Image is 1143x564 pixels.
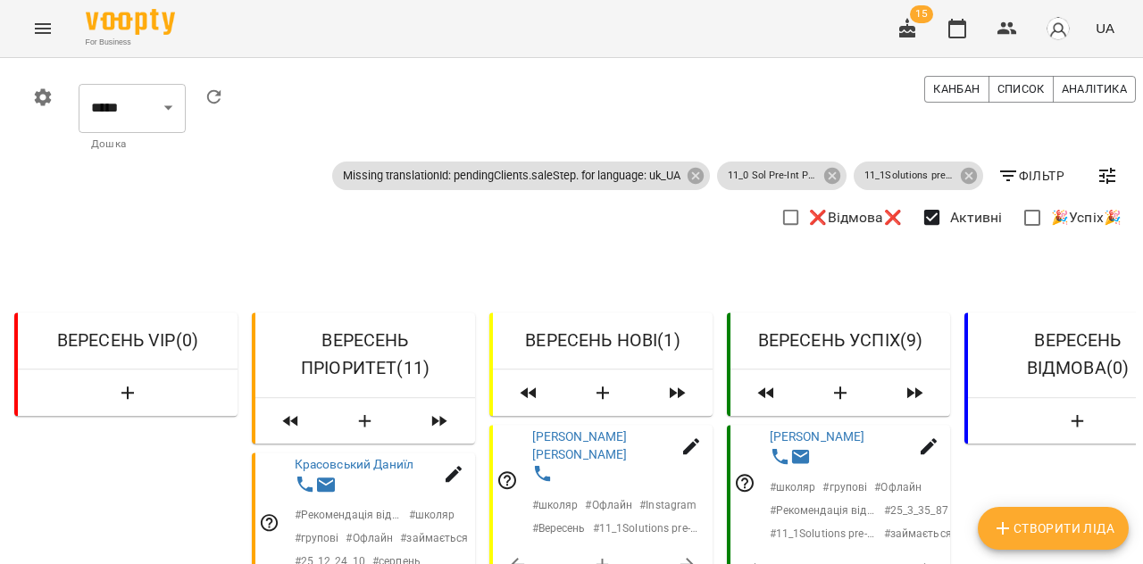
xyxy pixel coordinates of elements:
button: Menu [21,7,64,50]
p: # школяр [532,496,579,512]
h6: ВЕРЕСЕНЬ VIP ( 0 ) [32,327,223,354]
button: Список [989,76,1054,103]
p: # групові [295,530,339,546]
p: # Офлайн [874,479,922,495]
div: 11_1Solutions pre-intermidiate Past S [854,162,983,190]
p: # Вересень [532,519,586,535]
span: ❌Відмова❌ [809,207,901,228]
p: 11_1Solutions pre-intermidiate Past S [864,169,954,184]
span: 15 [910,5,933,23]
span: Missing translationId: pendingClients.saleStep. for language: uk_UA [332,168,691,184]
p: # 11_1Solutions pre-intermidiate Past S [770,526,877,542]
button: UA [1089,12,1122,45]
button: Створити Ліда [564,377,641,409]
span: For Business [86,37,175,48]
img: avatar_s.png [1046,16,1071,41]
button: Аналітика [1053,76,1136,103]
p: # Instagram [639,496,697,512]
span: Фільтр [997,165,1064,187]
a: [PERSON_NAME] [PERSON_NAME] [532,429,628,461]
p: # займається [884,526,952,542]
button: Створити Ліда [327,405,404,437]
svg: Відповідальний співробітник не заданий [734,472,755,493]
button: Фільтр [990,160,1072,192]
div: Missing translationId: pendingClients.saleStep. for language: uk_UA [332,162,710,190]
a: [PERSON_NAME] [770,429,865,444]
div: 11_0 Sol Pre-Int Pr SPr Cont [717,162,847,190]
svg: Відповідальний співробітник не заданий [259,511,280,533]
p: # школяр [409,507,455,523]
h6: ВЕРЕСЕНЬ ПРІОРИТЕТ ( 11 ) [270,327,461,383]
span: Пересунути лідів з колонки [886,377,943,409]
button: Створити Ліда [25,377,230,409]
a: Красовський Даниїл [295,457,414,471]
p: # 25_3_35_87 [884,502,948,518]
span: Аналітика [1062,79,1127,99]
p: # школяр [770,479,816,495]
p: # Рекомендація від друзів знайомих тощо [770,502,877,518]
span: Список [997,79,1045,99]
span: Пересунути лідів з колонки [648,377,705,409]
p: # 11_1Solutions pre-intermidiate Past S [593,519,700,535]
p: # Офлайн [346,530,393,546]
p: # займається [400,530,468,546]
svg: Відповідальний співробітник не заданий [496,469,518,491]
span: Пересунути лідів з колонки [263,405,320,437]
span: Пересунути лідів з колонки [500,377,557,409]
h6: ВЕРЕСЕНЬ УСПІХ ( 9 ) [745,327,936,354]
span: 🎉Успіх🎉 [1051,207,1122,228]
span: Активні [950,207,1002,228]
p: 11_0 Sol Pre-Int Pr SPr Cont [728,169,817,184]
h6: ВЕРЕСЕНЬ НОВІ ( 1 ) [507,327,698,354]
button: Канбан [924,76,989,103]
p: # групові [822,479,867,495]
span: Створити Ліда [992,518,1114,539]
span: Канбан [933,79,980,99]
p: # Рекомендація від друзів знайомих тощо [295,507,402,523]
img: Voopty Logo [86,9,175,35]
p: Дошка [91,136,173,153]
button: Створити Ліда [978,507,1129,550]
p: # Офлайн [585,496,632,512]
span: UA [1096,19,1114,37]
span: Пересунути лідів з колонки [411,405,468,437]
button: Створити Ліда [802,377,879,409]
